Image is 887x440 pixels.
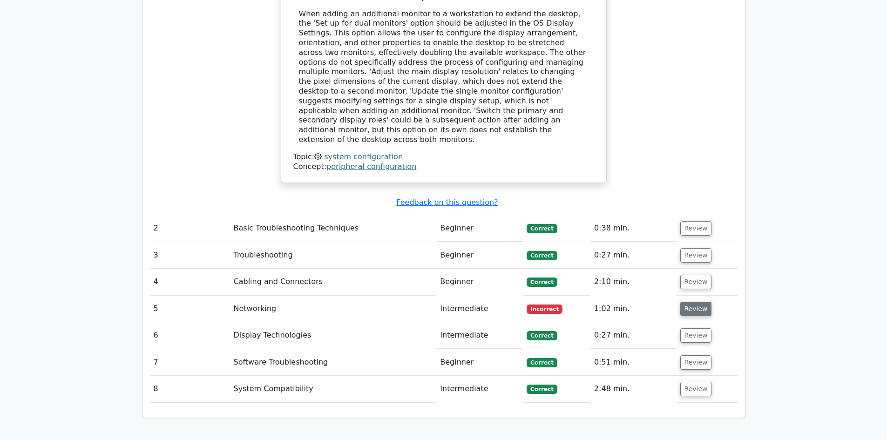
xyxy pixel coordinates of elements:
[230,269,437,295] td: Cabling and Connectors
[680,302,712,316] button: Review
[527,305,562,314] span: Incorrect
[436,322,523,349] td: Intermediate
[150,376,230,402] td: 8
[436,376,523,402] td: Intermediate
[293,152,594,162] div: Topic:
[590,296,677,322] td: 1:02 min.
[590,376,677,402] td: 2:48 min.
[436,269,523,295] td: Beginner
[590,242,677,269] td: 0:27 min.
[527,358,557,367] span: Correct
[150,296,230,322] td: 5
[150,349,230,376] td: 7
[590,349,677,376] td: 0:51 min.
[324,152,403,161] a: system configuration
[230,215,437,242] td: Basic Troubleshooting Techniques
[396,198,498,207] a: Feedback on this question?
[436,242,523,269] td: Beginner
[527,224,557,233] span: Correct
[680,382,712,396] button: Review
[230,242,437,269] td: Troubleshooting
[326,162,416,171] a: peripheral configuration
[527,251,557,260] span: Correct
[230,376,437,402] td: System Compatibility
[436,215,523,242] td: Beginner
[527,278,557,287] span: Correct
[527,385,557,394] span: Correct
[299,9,589,145] div: When adding an additional monitor to a workstation to extend the desktop, the 'Set up for dual mo...
[680,328,712,343] button: Review
[150,322,230,349] td: 6
[590,269,677,295] td: 2:10 min.
[293,162,594,172] div: Concept:
[150,269,230,295] td: 4
[680,275,712,289] button: Review
[680,248,712,263] button: Review
[150,215,230,242] td: 2
[230,349,437,376] td: Software Troubleshooting
[527,331,557,340] span: Correct
[590,215,677,242] td: 0:38 min.
[150,242,230,269] td: 3
[436,296,523,322] td: Intermediate
[436,349,523,376] td: Beginner
[680,355,712,370] button: Review
[230,296,437,322] td: Networking
[590,322,677,349] td: 0:27 min.
[230,322,437,349] td: Display Technologies
[680,221,712,236] button: Review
